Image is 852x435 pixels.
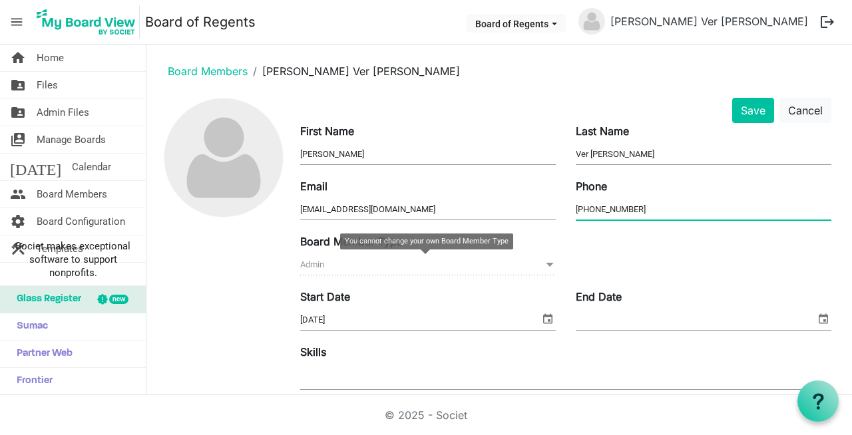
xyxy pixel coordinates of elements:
label: Start Date [300,289,350,305]
span: Glass Register [10,286,81,313]
div: You cannot change your own Board Member Type [341,234,513,249]
a: Board of Regents [145,9,256,35]
span: folder_shared [10,99,26,126]
span: [DATE] [10,154,61,180]
span: Frontier [10,368,53,394]
img: no-profile-picture.svg [164,98,283,217]
li: [PERSON_NAME] Ver [PERSON_NAME] [248,63,460,79]
div: new [109,295,128,304]
span: Files [37,72,58,98]
a: Board Members [168,65,248,78]
a: My Board View Logo [33,5,145,39]
label: End Date [576,289,622,305]
span: Board Configuration [37,208,125,235]
span: settings [10,208,26,235]
label: Board Member Type [300,233,403,249]
label: Last Name [576,123,629,139]
span: Calendar [72,154,111,180]
label: Email [300,178,327,194]
button: Board of Regents dropdownbutton [467,14,566,33]
img: My Board View Logo [33,5,140,39]
span: switch_account [10,126,26,153]
button: Save [732,98,774,123]
span: folder_shared [10,72,26,98]
span: select [540,310,556,327]
span: Sumac [10,313,48,340]
label: Phone [576,178,607,194]
a: © 2025 - Societ [385,408,467,422]
a: [PERSON_NAME] Ver [PERSON_NAME] [605,8,813,35]
span: people [10,181,26,208]
span: select [815,310,831,327]
label: Skills [300,344,326,360]
span: menu [4,9,29,35]
span: Manage Boards [37,126,106,153]
span: home [10,45,26,71]
span: Home [37,45,64,71]
button: Cancel [779,98,831,123]
span: Board Members [37,181,107,208]
label: First Name [300,123,354,139]
span: Societ makes exceptional software to support nonprofits. [6,239,140,279]
button: logout [813,8,841,36]
span: Admin Files [37,99,89,126]
img: no-profile-picture.svg [578,8,605,35]
span: Partner Web [10,341,73,367]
